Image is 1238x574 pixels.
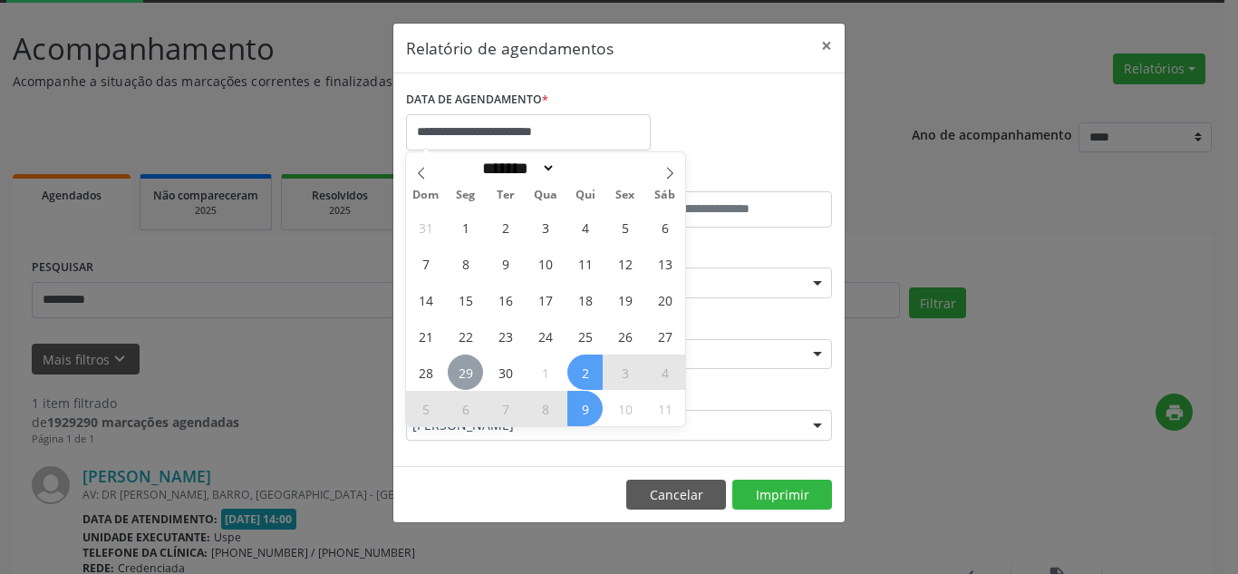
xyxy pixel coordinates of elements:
span: Setembro 19, 2025 [607,282,643,317]
span: Setembro 20, 2025 [647,282,682,317]
span: Setembro 16, 2025 [488,282,523,317]
span: Setembro 5, 2025 [607,209,643,245]
span: Outubro 1, 2025 [527,355,563,390]
span: Outubro 4, 2025 [647,355,682,390]
span: Sáb [645,190,685,201]
span: Seg [446,190,486,201]
select: Month [476,159,556,178]
span: Setembro 13, 2025 [647,246,682,281]
span: Setembro 1, 2025 [448,209,483,245]
span: Setembro 27, 2025 [647,318,682,354]
span: Setembro 18, 2025 [567,282,603,317]
input: Year [556,159,615,178]
span: Outubro 7, 2025 [488,391,523,426]
span: Qui [566,190,605,201]
span: Outubro 6, 2025 [448,391,483,426]
button: Cancelar [626,480,726,511]
span: Setembro 7, 2025 [408,246,443,281]
span: Outubro 5, 2025 [408,391,443,426]
span: Setembro 2, 2025 [488,209,523,245]
span: Setembro 23, 2025 [488,318,523,354]
span: Outubro 9, 2025 [567,391,603,426]
span: Qua [526,190,566,201]
span: Setembro 28, 2025 [408,355,443,390]
span: Setembro 9, 2025 [488,246,523,281]
span: Setembro 10, 2025 [527,246,563,281]
span: Setembro 24, 2025 [527,318,563,354]
span: Outubro 3, 2025 [607,355,643,390]
span: Ter [486,190,526,201]
button: Close [808,24,845,68]
span: Setembro 6, 2025 [647,209,682,245]
span: Outubro 10, 2025 [607,391,643,426]
h5: Relatório de agendamentos [406,36,614,60]
span: Setembro 22, 2025 [448,318,483,354]
label: ATÉ [624,163,832,191]
span: Setembro 15, 2025 [448,282,483,317]
span: Sex [605,190,645,201]
span: Dom [406,190,446,201]
span: Setembro 3, 2025 [527,209,563,245]
label: DATA DE AGENDAMENTO [406,86,548,114]
span: Setembro 17, 2025 [527,282,563,317]
span: Setembro 26, 2025 [607,318,643,354]
span: Setembro 25, 2025 [567,318,603,354]
span: Setembro 8, 2025 [448,246,483,281]
span: Setembro 12, 2025 [607,246,643,281]
span: Agosto 31, 2025 [408,209,443,245]
span: Outubro 2, 2025 [567,355,603,390]
span: Setembro 11, 2025 [567,246,603,281]
span: Setembro 14, 2025 [408,282,443,317]
span: Setembro 30, 2025 [488,355,523,390]
button: Imprimir [732,480,832,511]
span: Setembro 4, 2025 [567,209,603,245]
span: Outubro 8, 2025 [527,391,563,426]
span: Outubro 11, 2025 [647,391,682,426]
span: Setembro 29, 2025 [448,355,483,390]
span: Setembro 21, 2025 [408,318,443,354]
